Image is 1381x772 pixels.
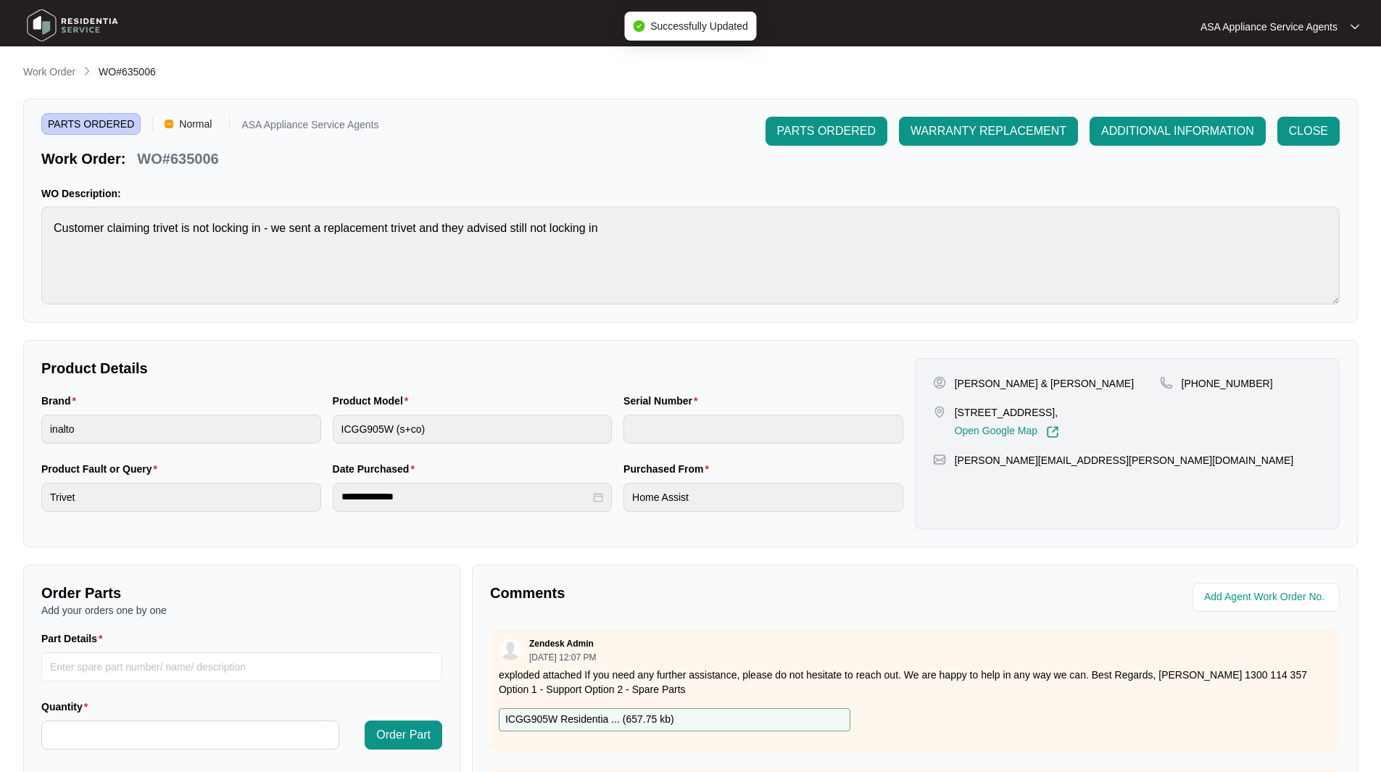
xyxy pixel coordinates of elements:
span: CLOSE [1289,123,1328,140]
p: exploded attached If you need any further assistance, please do not hesitate to reach out. We are... [499,668,1331,697]
span: ADDITIONAL INFORMATION [1101,123,1254,140]
label: Purchased From [623,462,715,476]
label: Product Fault or Query [41,462,163,476]
p: Order Parts [41,583,442,603]
input: Add Agent Work Order No. [1204,589,1331,606]
p: WO#635006 [137,149,218,169]
a: Open Google Map [955,426,1059,439]
p: Comments [490,583,905,603]
p: ASA Appliance Service Agents [241,120,378,135]
p: WO Description: [41,186,1340,201]
p: Product Details [41,358,903,378]
input: Purchased From [623,483,903,512]
span: Successfully Updated [650,20,748,32]
img: dropdown arrow [1351,23,1359,30]
p: ICGG905W Residentia ... ( 657.75 kb ) [505,712,674,728]
p: [PERSON_NAME] & [PERSON_NAME] [955,376,1134,391]
span: WO#635006 [99,66,156,78]
img: map-pin [1160,376,1173,389]
input: Part Details [41,652,442,681]
input: Serial Number [623,415,903,444]
label: Quantity [41,700,94,714]
span: PARTS ORDERED [41,113,141,135]
label: Brand [41,394,82,408]
span: PARTS ORDERED [777,123,876,140]
img: map-pin [933,453,946,466]
p: [PERSON_NAME][EMAIL_ADDRESS][PERSON_NAME][DOMAIN_NAME] [955,453,1294,468]
img: Link-External [1046,426,1059,439]
textarea: Customer claiming trivet is not locking in - we sent a replacement trivet and they advised still ... [41,207,1340,304]
input: Date Purchased [341,489,591,505]
label: Date Purchased [333,462,420,476]
input: Product Fault or Query [41,483,321,512]
p: Zendesk Admin [529,638,594,649]
button: CLOSE [1277,117,1340,146]
input: Quantity [42,721,339,749]
p: [DATE] 12:07 PM [529,653,596,662]
p: [STREET_ADDRESS], [955,405,1059,420]
img: user.svg [499,639,521,660]
button: Order Part [365,721,442,750]
span: check-circle [633,20,644,32]
p: Work Order [23,65,75,79]
a: Work Order [20,65,78,80]
p: [PHONE_NUMBER] [1182,376,1273,391]
input: Brand [41,415,321,444]
img: chevron-right [81,65,93,77]
p: Work Order: [41,149,125,169]
span: Order Part [376,726,431,744]
input: Product Model [333,415,613,444]
span: WARRANTY REPLACEMENT [911,123,1066,140]
label: Serial Number [623,394,703,408]
button: ADDITIONAL INFORMATION [1090,117,1266,146]
label: Product Model [333,394,415,408]
button: PARTS ORDERED [766,117,887,146]
span: Normal [173,113,217,135]
p: Add your orders one by one [41,603,442,618]
label: Part Details [41,631,109,646]
button: WARRANTY REPLACEMENT [899,117,1078,146]
p: ASA Appliance Service Agents [1200,20,1338,34]
img: map-pin [933,405,946,418]
img: user-pin [933,376,946,389]
img: Vercel Logo [165,120,173,128]
img: residentia service logo [22,4,123,47]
